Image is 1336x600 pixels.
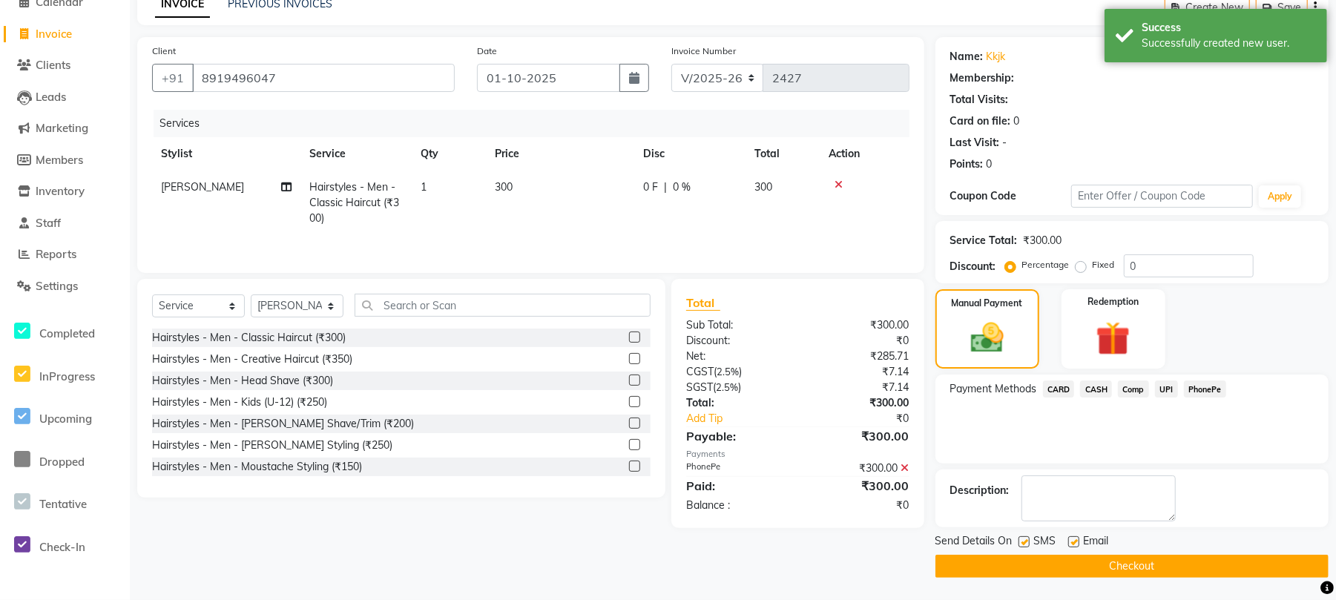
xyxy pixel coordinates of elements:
[39,497,87,511] span: Tentative
[950,233,1018,248] div: Service Total:
[634,137,746,171] th: Disc
[664,179,667,195] span: |
[4,183,126,200] a: Inventory
[1155,380,1178,398] span: UPI
[797,349,920,364] div: ₹285.71
[1084,533,1109,552] span: Email
[675,411,818,426] a: Add Tip
[797,498,920,513] div: ₹0
[4,152,126,169] a: Members
[797,364,920,380] div: ₹7.14
[39,326,95,340] span: Completed
[152,330,346,346] div: Hairstyles - Men - Classic Haircut (₹300)
[152,395,327,410] div: Hairstyles - Men - Kids (U-12) (₹250)
[675,317,797,333] div: Sub Total:
[820,137,909,171] th: Action
[152,416,414,432] div: Hairstyles - Men - [PERSON_NAME] Shave/Trim (₹200)
[686,295,720,311] span: Total
[1085,317,1141,360] img: _gift.svg
[675,461,797,476] div: PhonePe
[686,448,909,461] div: Payments
[36,58,70,72] span: Clients
[1142,20,1316,36] div: Success
[4,89,126,106] a: Leads
[1142,36,1316,51] div: Successfully created new user.
[36,121,88,135] span: Marketing
[1071,185,1253,208] input: Enter Offer / Coupon Code
[797,395,920,411] div: ₹300.00
[1024,233,1062,248] div: ₹300.00
[797,477,920,495] div: ₹300.00
[746,137,820,171] th: Total
[797,380,920,395] div: ₹7.14
[950,483,1010,498] div: Description:
[152,438,392,453] div: Hairstyles - Men - [PERSON_NAME] Styling (₹250)
[355,294,651,317] input: Search or Scan
[797,427,920,445] div: ₹300.00
[1184,380,1226,398] span: PhonePe
[643,179,658,195] span: 0 F
[4,246,126,263] a: Reports
[797,333,920,349] div: ₹0
[686,380,713,394] span: SGST
[4,26,126,43] a: Invoice
[950,188,1071,204] div: Coupon Code
[192,64,455,92] input: Search by Name/Mobile/Email/Code
[1087,295,1139,309] label: Redemption
[961,319,1014,357] img: _cash.svg
[675,477,797,495] div: Paid:
[154,110,921,137] div: Services
[1080,380,1112,398] span: CASH
[39,540,85,554] span: Check-In
[4,215,126,232] a: Staff
[987,156,993,172] div: 0
[152,459,362,475] div: Hairstyles - Men - Moustache Styling (₹150)
[36,247,76,261] span: Reports
[950,49,984,65] div: Name:
[36,90,66,104] span: Leads
[797,317,920,333] div: ₹300.00
[1014,113,1020,129] div: 0
[1034,533,1056,552] span: SMS
[952,297,1023,310] label: Manual Payment
[675,349,797,364] div: Net:
[4,57,126,74] a: Clients
[36,27,72,41] span: Invoice
[495,180,513,194] span: 300
[675,333,797,349] div: Discount:
[950,156,984,172] div: Points:
[152,352,352,367] div: Hairstyles - Men - Creative Haircut (₹350)
[152,44,176,58] label: Client
[818,411,921,426] div: ₹0
[309,180,399,225] span: Hairstyles - Men - Classic Haircut (₹300)
[950,381,1037,397] span: Payment Methods
[950,70,1015,86] div: Membership:
[797,461,920,476] div: ₹300.00
[675,395,797,411] div: Total:
[4,120,126,137] a: Marketing
[675,364,797,380] div: ( )
[152,373,333,389] div: Hairstyles - Men - Head Shave (₹300)
[421,180,427,194] span: 1
[675,427,797,445] div: Payable:
[36,184,85,198] span: Inventory
[36,153,83,167] span: Members
[36,216,61,230] span: Staff
[675,380,797,395] div: ( )
[950,259,996,274] div: Discount:
[300,137,412,171] th: Service
[950,135,1000,151] div: Last Visit:
[935,533,1013,552] span: Send Details On
[754,180,772,194] span: 300
[686,365,714,378] span: CGST
[36,279,78,293] span: Settings
[39,412,92,426] span: Upcoming
[716,381,738,393] span: 2.5%
[950,92,1009,108] div: Total Visits:
[4,278,126,295] a: Settings
[152,137,300,171] th: Stylist
[935,555,1329,578] button: Checkout
[39,369,95,383] span: InProgress
[671,44,736,58] label: Invoice Number
[486,137,634,171] th: Price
